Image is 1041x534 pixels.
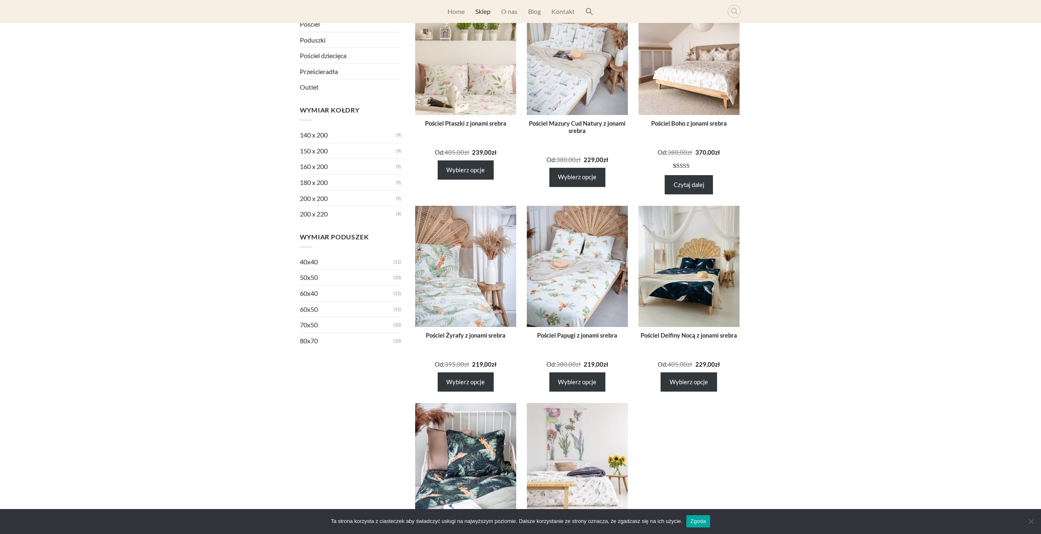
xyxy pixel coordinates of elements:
a: O nas [501,4,517,19]
a: Przeczytaj więcej o „Pościel Żyrafy z jonami srebra” [438,372,494,392]
a: Przeczytaj więcej o „Pościel Boho z jonami srebra” [665,175,713,194]
a: 180 x 200 [300,175,396,190]
a: Przeczytaj więcej o „Pościel Papugi z jonami srebra” [549,372,605,392]
a: 60x50 [300,302,394,317]
span: 395,00 [445,361,469,368]
span: (9) [396,144,401,158]
a: 70x50 [300,317,394,333]
span: (9) [396,176,401,189]
a: 150 x 200 [300,143,396,159]
span: zł [687,149,692,156]
span: Od: [435,149,445,156]
div: Pościel Ptaszki z jonami srebra [415,120,516,127]
a: Pościel dziecięca [300,48,401,63]
span: Ta strona korzysta z ciasteczek aby świadczyć usługi na najwyższym poziomie. Dalsze korzystanie z... [331,517,682,525]
span: (9) [396,192,401,205]
span: zł [464,149,469,156]
span: zł [715,361,720,368]
a: 80x70 [300,333,394,349]
img: Pościel Żyrafy Nocą z jonami srebra [415,403,516,524]
img: Pościel Żyrafy z jonami srebra [415,206,516,327]
img: Pościel Listki z jonami srebra [527,403,628,524]
a: Poduszki [300,32,401,48]
span: 219,00 [584,361,608,368]
svg: Search [585,7,594,16]
span: 1 [673,160,677,169]
a: 60x40 [300,286,394,301]
a: Outlet [300,79,401,95]
a: 200 x 220 [300,206,396,222]
span: (10) [393,334,401,348]
span: 239,00 [472,149,497,156]
a: 50x50 [300,270,394,285]
span: zł [603,361,608,368]
span: Wymiar kołdry [300,106,360,114]
div: Pościel Żyrafy z jonami srebra [415,332,516,339]
span: zł [603,156,608,163]
a: Pościel Delfiny Nocą z jonami srebra Pościel Delfiny Nocą z jonami srebra [639,206,740,344]
a: Zgoda [686,515,710,527]
span: zł [576,156,581,163]
span: Wymiar poduszek [300,233,369,241]
a: Wyszukiwarka [728,5,741,18]
a: Search Icon Link [585,3,594,20]
span: 380,00 [668,149,692,156]
span: Od: [546,156,556,163]
span: 380,00 [556,361,581,368]
img: Pościel Papugi z jonami srebra [527,206,628,327]
span: Oceniony na 5 na podstawie oceny klienta [673,160,705,169]
span: 405,00 [445,149,469,156]
a: Sklep [475,4,490,19]
a: Przeczytaj więcej o „Pościel Mazury Cud Natury z jonami srebra” [549,168,605,187]
span: zł [492,361,497,368]
div: Pościel Papugi z jonami srebra [527,332,628,339]
a: Blog [528,4,541,19]
a: 160 x 200 [300,159,396,174]
span: Nie wyrażam zgody [1027,517,1035,525]
span: 370,00 [695,149,720,156]
span: zł [492,149,497,156]
a: 200 x 200 [300,191,396,206]
span: (9) [396,160,401,173]
a: Pościel [300,16,401,32]
a: Pościel Papugi z jonami srebra Pościel Papugi z jonami srebra [527,206,628,344]
span: (11) [393,302,401,316]
span: Od: [435,361,445,368]
div: Oceniono 5.00 na 5 [673,160,705,170]
div: Pościel Delfiny Nocą z jonami srebra [639,332,740,339]
a: Pościel Żyrafy z jonami srebra Pościel Żyrafy z jonami srebra [415,206,516,344]
a: Home [447,4,465,19]
span: 219,00 [472,361,497,368]
span: zł [464,361,469,368]
span: 405,00 [668,361,692,368]
div: Pościel Mazury Cud Natury z jonami srebra [525,120,630,134]
a: Kontakt [551,4,575,19]
a: Prześcieradła [300,64,401,79]
img: Pościel Delfiny Nocą z jonami srebra [639,206,740,327]
span: (11) [393,286,401,300]
span: zł [576,361,581,368]
span: Od: [658,149,668,156]
a: Przeczytaj więcej o „Pościel Delfiny Nocą z jonami srebra” [661,372,717,392]
span: 229,00 [695,361,720,368]
span: Od: [658,361,668,368]
span: (9) [396,128,401,142]
div: Pościel Boho z jonami srebra [639,120,740,127]
span: 229,00 [584,156,608,163]
span: (9) [396,207,401,221]
a: Przeczytaj więcej o „Pościel Ptaszki z jonami srebra” [438,160,494,180]
span: (10) [393,270,401,284]
span: Od: [546,361,556,368]
a: 140 x 200 [300,127,396,143]
span: (10) [393,318,401,332]
span: 380,00 [556,156,581,163]
span: (11) [393,255,401,269]
span: zł [715,149,720,156]
a: 40x40 [300,254,394,270]
span: zł [687,361,692,368]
